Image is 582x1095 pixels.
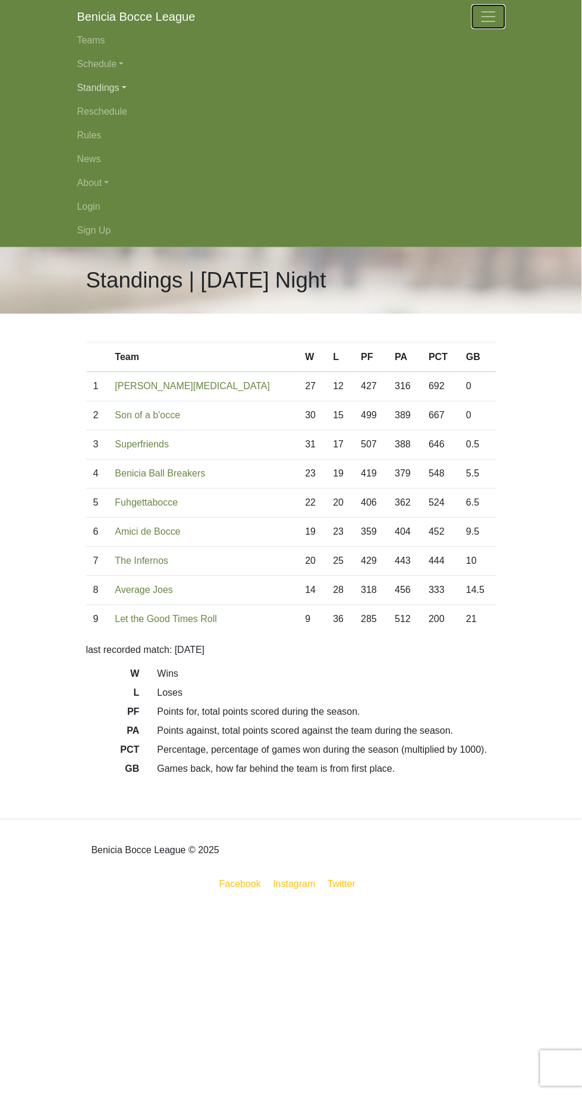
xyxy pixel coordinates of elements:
[354,576,388,605] td: 318
[459,605,496,635] td: 21
[77,29,505,52] a: Teams
[77,171,505,195] a: About
[459,402,496,431] td: 0
[86,605,108,635] td: 9
[388,372,422,402] td: 316
[115,469,205,479] a: Benicia Ball Breakers
[149,743,505,758] dd: Percentage, percentage of games won during the season (multiplied by 1000).
[298,402,326,431] td: 30
[86,547,108,576] td: 7
[354,547,388,576] td: 429
[459,518,496,547] td: 9.5
[86,643,496,658] p: last recorded match: [DATE]
[388,460,422,489] td: 379
[77,724,149,743] dt: PA
[77,219,505,242] a: Sign Up
[326,372,354,402] td: 12
[86,518,108,547] td: 6
[326,605,354,635] td: 36
[422,547,460,576] td: 444
[77,686,149,705] dt: L
[422,489,460,518] td: 524
[115,556,168,566] a: The Infernos
[298,547,326,576] td: 20
[472,5,505,29] button: Toggle navigation
[326,460,354,489] td: 19
[326,518,354,547] td: 23
[354,518,388,547] td: 359
[388,576,422,605] td: 456
[459,343,496,373] th: GB
[459,489,496,518] td: 6.5
[149,724,505,739] dd: Points against, total points scored against the team during the season.
[388,431,422,460] td: 388
[86,372,108,402] td: 1
[149,705,505,720] dd: Points for, total points scored during the season.
[388,547,422,576] td: 443
[77,124,505,147] a: Rules
[422,372,460,402] td: 692
[298,343,326,373] th: W
[86,576,108,605] td: 8
[115,585,173,595] a: Average Joes
[115,498,178,508] a: Fuhgettabocce
[354,402,388,431] td: 499
[115,411,180,421] a: Son of a b'occe
[298,489,326,518] td: 22
[77,5,196,29] a: Benicia Bocce League
[86,267,326,294] h1: Standings | [DATE] Night
[422,518,460,547] td: 452
[388,489,422,518] td: 362
[459,372,496,402] td: 0
[217,877,263,892] a: Facebook
[422,431,460,460] td: 646
[149,762,505,777] dd: Games back, how far behind the team is from first place.
[298,518,326,547] td: 19
[77,76,505,100] a: Standings
[354,460,388,489] td: 419
[86,489,108,518] td: 5
[77,100,505,124] a: Reschedule
[115,381,270,392] a: [PERSON_NAME][MEDICAL_DATA]
[77,667,149,686] dt: W
[86,460,108,489] td: 4
[77,762,149,781] dt: GB
[326,343,354,373] th: L
[149,667,505,681] dd: Wins
[271,877,318,892] a: Instagram
[298,460,326,489] td: 23
[388,518,422,547] td: 404
[298,576,326,605] td: 14
[422,402,460,431] td: 667
[86,431,108,460] td: 3
[298,431,326,460] td: 31
[422,576,460,605] td: 333
[326,489,354,518] td: 20
[115,440,169,450] a: Superfriends
[388,402,422,431] td: 389
[459,547,496,576] td: 10
[326,547,354,576] td: 25
[298,605,326,635] td: 9
[77,195,505,219] a: Login
[388,605,422,635] td: 512
[77,743,149,762] dt: PCT
[115,527,180,537] a: Amici de Bocce
[325,877,365,892] a: Twitter
[354,343,388,373] th: PF
[86,402,108,431] td: 2
[354,605,388,635] td: 285
[77,147,505,171] a: News
[459,460,496,489] td: 5.5
[108,343,298,373] th: Team
[326,576,354,605] td: 28
[354,431,388,460] td: 507
[77,829,505,872] div: Benicia Bocce League © 2025
[459,576,496,605] td: 14.5
[388,343,422,373] th: PA
[298,372,326,402] td: 27
[459,431,496,460] td: 0.5
[422,343,460,373] th: PCT
[326,431,354,460] td: 17
[149,686,505,700] dd: Loses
